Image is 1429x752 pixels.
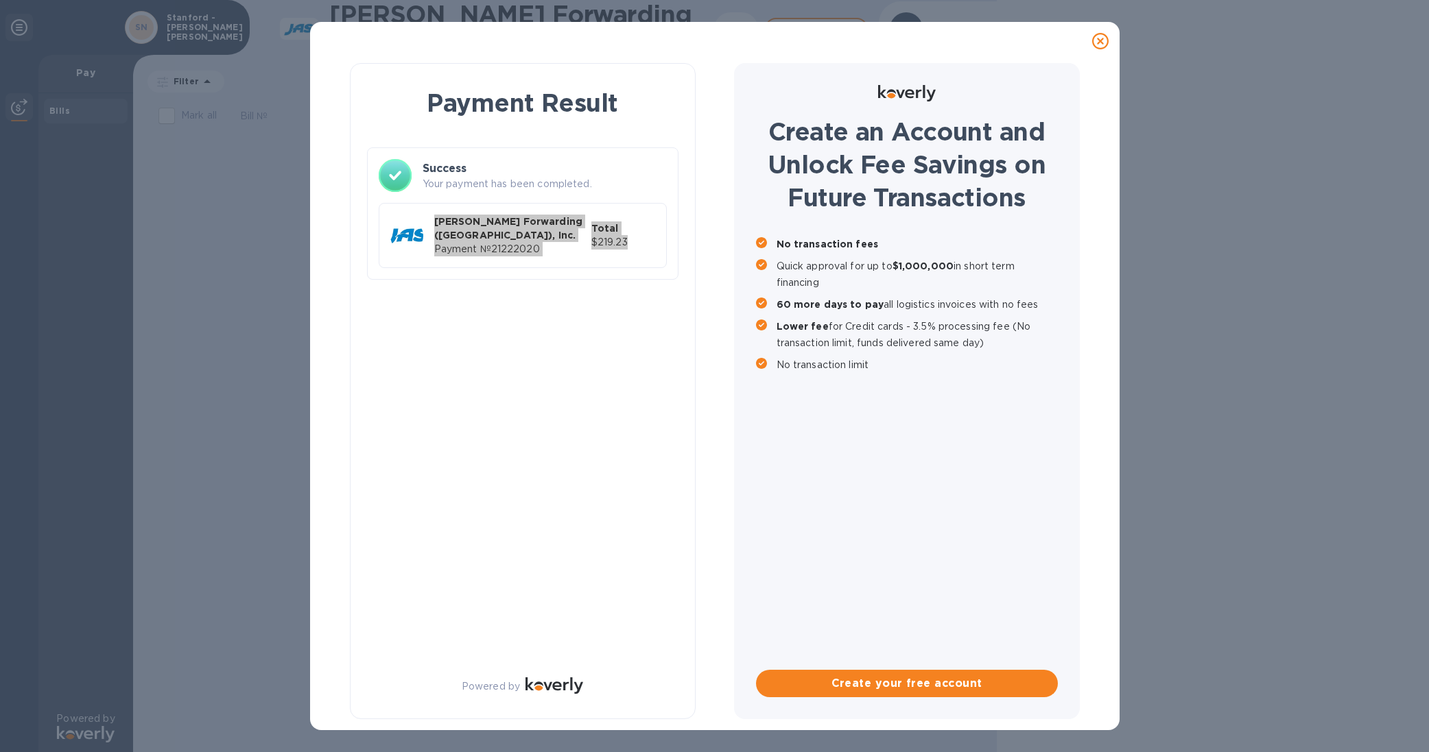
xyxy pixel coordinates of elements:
[434,215,586,242] p: [PERSON_NAME] Forwarding ([GEOGRAPHIC_DATA]), Inc.
[756,670,1058,697] button: Create your free account
[591,235,655,250] p: $219.23
[373,86,673,120] h1: Payment Result
[423,160,667,177] h3: Success
[525,677,583,694] img: Logo
[462,679,520,694] p: Powered by
[777,258,1058,291] p: Quick approval for up to in short term financing
[777,299,884,310] b: 60 more days to pay
[777,239,879,250] b: No transaction fees
[423,177,667,191] p: Your payment has been completed.
[777,318,1058,351] p: for Credit cards - 3.5% processing fee (No transaction limit, funds delivered same day)
[434,242,586,256] p: Payment № 21222020
[777,321,829,332] b: Lower fee
[767,675,1047,692] span: Create your free account
[756,115,1058,214] h1: Create an Account and Unlock Fee Savings on Future Transactions
[777,296,1058,313] p: all logistics invoices with no fees
[878,85,936,101] img: Logo
[591,223,619,234] b: Total
[777,356,1058,373] p: No transaction limit
[893,260,954,271] b: $1,000,000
